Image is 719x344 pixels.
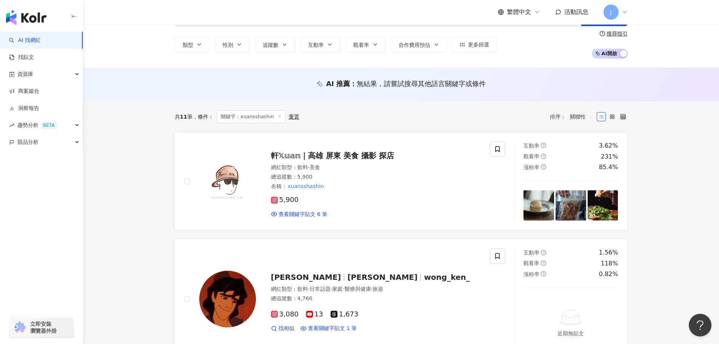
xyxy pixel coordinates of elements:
[271,310,299,318] span: 3,080
[308,164,309,170] span: ·
[541,143,546,148] span: question-circle
[570,111,593,123] span: 關聯性
[452,37,497,52] button: 更多篩選
[599,142,618,150] div: 3.62%
[309,286,331,292] span: 日常話題
[9,88,39,95] a: 商案媒合
[271,325,294,332] a: 找相似
[309,164,320,170] span: 美食
[331,310,359,318] span: 1,673
[507,8,531,16] span: 繁體中文
[297,164,308,170] span: 飲料
[689,314,711,336] iframe: Help Scout Beacon - Open
[308,42,324,48] span: 互動率
[541,271,546,276] span: question-circle
[180,114,187,120] span: 11
[541,261,546,266] span: question-circle
[17,117,57,134] span: 趨勢分析
[599,270,618,278] div: 0.82%
[599,248,618,257] div: 1.56%
[9,105,39,112] a: 洞察報告
[9,123,14,128] span: rise
[175,132,628,230] a: KOL Avatar軒𝕏𝕦𝕒𝕟｜高雄 屏東 美食 攝影 探店網紅類型：飲料·美食總追蹤數：5,900名稱：xuansshashin5,900查看關鍵字貼文 6 筆互動率question-circ...
[523,143,539,149] span: 互動率
[271,211,328,218] a: 查看關鍵字貼文 6 筆
[523,190,554,221] img: post-image
[9,54,34,61] a: 找貼文
[557,329,584,338] div: 近期無貼文
[271,273,341,282] span: [PERSON_NAME]
[271,151,394,160] span: 軒𝕏𝕦𝕒𝕟｜高雄 屏東 美食 攝影 探店
[271,173,481,181] div: 總追蹤數 ： 5,900
[10,317,73,338] a: chrome extension立即安裝 瀏覽器外掛
[271,182,325,190] span: 名稱 ：
[541,164,546,170] span: question-circle
[607,31,628,37] div: 搜尋指引
[345,286,371,292] span: 醫療與健康
[347,273,417,282] span: [PERSON_NAME]
[9,37,41,44] a: searchAI 找網紅
[523,250,539,256] span: 互動率
[17,134,38,151] span: 競品分析
[541,250,546,255] span: question-circle
[308,325,357,332] span: 查看關鍵字貼文 1 筆
[357,80,486,88] span: 無結果，請嘗試搜尋其他語言關鍵字或條件
[600,31,605,36] span: question-circle
[217,110,286,123] span: 關鍵字：xuansshashin
[308,286,309,292] span: ·
[263,42,279,48] span: 追蹤數
[279,325,294,332] span: 找相似
[289,114,299,120] div: 重置
[199,153,256,210] img: KOL Avatar
[326,79,486,88] div: AI 推薦 ：
[564,8,588,15] span: 活動訊息
[601,153,618,161] div: 231%
[588,190,618,221] img: post-image
[271,295,481,302] div: 總追蹤數 ： 4,766
[271,196,299,204] span: 5,900
[399,42,430,48] span: 合作費用預估
[599,163,618,171] div: 85.4%
[287,182,325,190] mark: xuansshashin
[17,66,33,83] span: 資源庫
[468,42,489,48] span: 更多篩選
[306,310,323,318] span: 13
[556,190,586,221] img: post-image
[271,164,481,171] div: 網紅類型 ：
[371,286,373,292] span: ·
[391,37,447,52] button: 合作費用預估
[255,37,296,52] button: 追蹤數
[12,321,27,333] img: chrome extension
[523,164,539,170] span: 漲粉率
[345,37,386,52] button: 觀看率
[343,286,344,292] span: ·
[297,286,308,292] span: 飲料
[6,10,46,25] img: logo
[541,154,546,159] span: question-circle
[30,321,57,334] span: 立即安裝 瀏覽器外掛
[215,37,250,52] button: 性別
[271,285,481,293] div: 網紅類型 ：
[183,42,193,48] span: 類型
[279,211,328,218] span: 查看關鍵字貼文 6 筆
[523,271,539,277] span: 漲粉率
[175,37,210,52] button: 類型
[424,273,470,282] span: wong_ken_
[523,260,539,266] span: 觀看率
[523,153,539,159] span: 觀看率
[223,42,233,48] span: 性別
[300,325,357,332] a: 查看關鍵字貼文 1 筆
[610,8,611,16] span: J
[175,114,192,120] div: 共 筆
[353,42,369,48] span: 觀看率
[332,286,343,292] span: 家庭
[199,271,256,327] img: KOL Avatar
[192,114,214,120] span: 條件 ：
[550,111,597,123] div: 排序：
[300,37,341,52] button: 互動率
[601,259,618,268] div: 118%
[331,286,332,292] span: ·
[373,286,383,292] span: 旅遊
[40,122,57,129] div: BETA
